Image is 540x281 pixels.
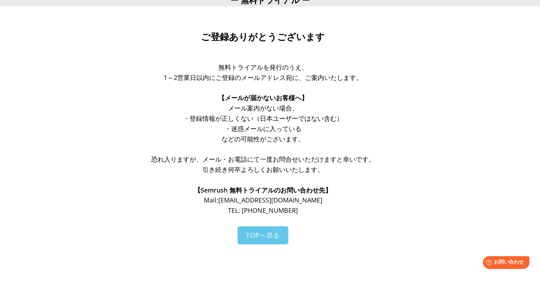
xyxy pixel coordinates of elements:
[201,32,325,42] span: ご登録ありがとうございます
[228,206,298,215] span: TEL: [PHONE_NUMBER]
[202,165,324,174] span: 引き続き何卒よろしくお願いいたします。
[246,231,280,239] span: TOPへ戻る
[218,93,308,102] span: 【メールが届かないお客様へ】
[218,63,308,71] span: 無料トライアルを発行のうえ、
[204,196,322,204] span: Mail: [EMAIL_ADDRESS][DOMAIN_NAME]
[151,155,375,163] span: 恐れ入りますが、メール・お電話にて一度お問合せいただけますと幸いです。
[183,114,343,123] span: ・登録情報が正しくない（日本ユーザーではない含む）
[477,253,532,273] iframe: Help widget launcher
[238,226,288,244] a: TOPへ戻る
[228,104,298,112] span: メール案内がない場合、
[222,135,305,143] span: などの可能性がございます。
[194,186,332,194] span: 【Semrush 無料トライアルのお問い合わせ先】
[164,73,362,82] span: 1～2営業日以内にご登録のメールアドレス宛に、ご案内いたします。
[225,124,301,133] span: ・迷惑メールに入っている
